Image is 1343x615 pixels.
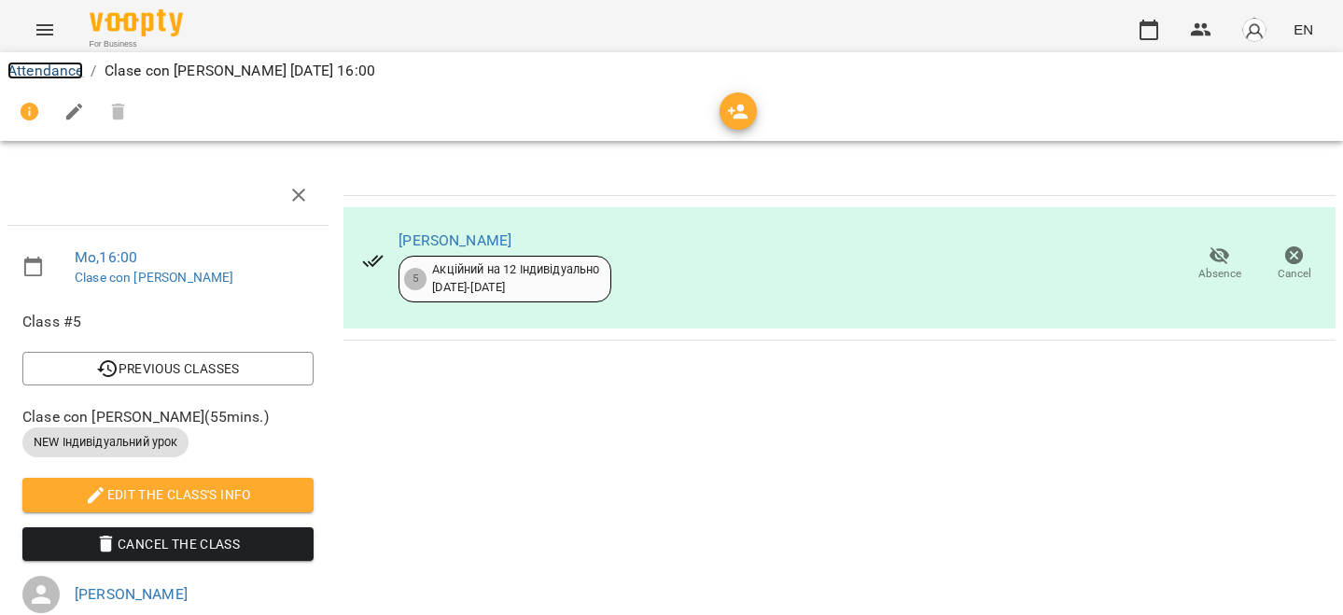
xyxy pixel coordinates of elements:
[1198,266,1241,282] span: Absence
[1294,20,1313,39] span: EN
[22,478,314,511] button: Edit the class's Info
[22,406,314,428] span: Clase con [PERSON_NAME] ( 55 mins. )
[22,352,314,385] button: Previous Classes
[37,357,299,380] span: Previous Classes
[7,62,83,79] a: Attendance
[1286,12,1321,47] button: EN
[37,483,299,506] span: Edit the class's Info
[22,527,314,561] button: Cancel the class
[404,268,427,290] div: 5
[399,231,511,249] a: [PERSON_NAME]
[91,60,96,82] li: /
[90,38,183,50] span: For Business
[105,60,375,82] p: Clase con [PERSON_NAME] [DATE] 16:00
[75,248,137,266] a: Mo , 16:00
[75,585,188,603] a: [PERSON_NAME]
[1257,238,1332,290] button: Cancel
[90,9,183,36] img: Voopty Logo
[1182,238,1257,290] button: Absence
[1278,266,1311,282] span: Cancel
[22,7,67,52] button: Menu
[22,434,189,451] span: NEW Індивідуальний урок
[75,270,233,285] a: Clase con [PERSON_NAME]
[1241,17,1267,43] img: avatar_s.png
[7,60,1336,82] nav: breadcrumb
[22,311,314,333] span: Class #5
[432,261,599,296] div: Акційний на 12 Індивідуально [DATE] - [DATE]
[37,533,299,555] span: Cancel the class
